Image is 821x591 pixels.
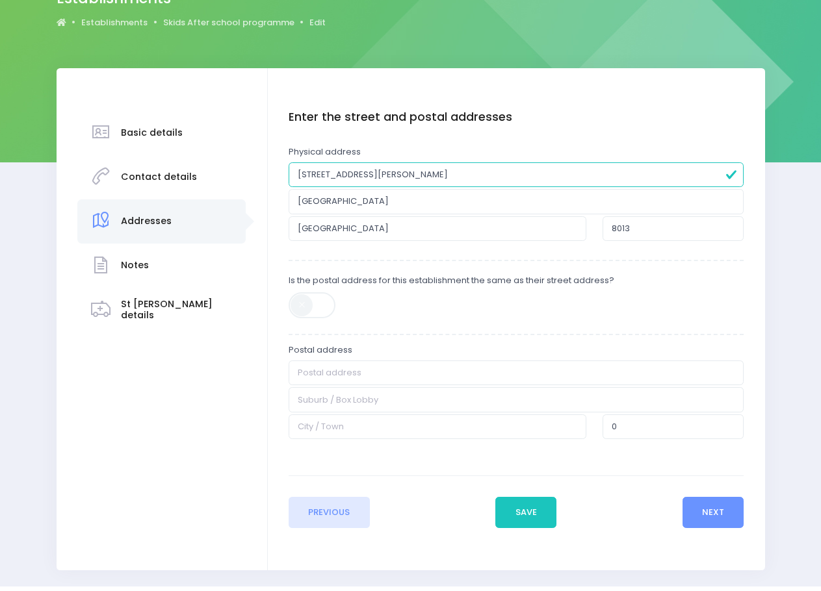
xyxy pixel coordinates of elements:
button: Save [495,497,556,528]
h3: Notes [121,260,149,271]
h3: St [PERSON_NAME] details [121,299,233,321]
h3: Addresses [121,216,172,227]
h3: Contact details [121,171,197,182]
a: Establishments [81,16,148,29]
button: Previous [289,497,370,528]
input: Postal address [289,360,744,385]
a: Skids After school programme [163,16,294,29]
input: Suburb / Box Lobby [289,387,744,412]
input: City / Town [289,414,586,439]
input: Postcode [603,216,744,241]
label: Postal address [289,344,352,357]
h4: Enter the street and postal addresses [289,110,744,124]
label: Is the postal address for this establishment the same as their street address? [289,274,614,287]
a: Edit [309,16,326,29]
h3: Basic details [121,127,183,138]
input: City / Town [289,216,586,241]
label: Physical address [289,145,361,158]
button: Next [683,497,744,528]
input: Suburb [289,189,744,214]
input: Postcode [603,414,744,439]
input: Street address [289,162,744,187]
